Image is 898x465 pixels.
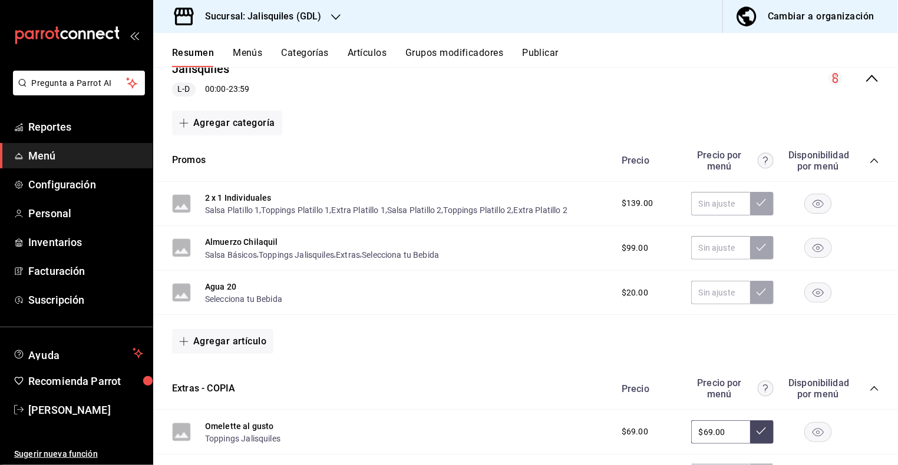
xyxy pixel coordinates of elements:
[32,77,127,89] span: Pregunta a Parrot AI
[362,249,439,261] button: Selecciona tu Bebida
[8,85,145,98] a: Pregunta a Parrot AI
[259,249,334,261] button: Toppings Jalisquiles
[172,329,273,354] button: Agregar artículo
[870,156,879,165] button: collapse-category-row
[172,47,898,67] div: navigation tabs
[622,426,648,438] span: $69.00
[444,204,512,216] button: Toppings Platillo 2
[622,242,648,254] span: $99.00
[13,71,145,95] button: Pregunta a Parrot AI
[205,236,278,248] button: Almuerzo Chilaquil
[387,204,441,216] button: Salsa Platillo 2
[196,9,322,24] h3: Sucursal: Jalisquiles (GDL)
[622,197,653,210] span: $139.00
[768,8,874,25] div: Cambiar a organización
[622,287,648,299] span: $20.00
[172,61,229,78] button: Jalisquiles
[205,248,439,260] div: , , ,
[522,47,559,67] button: Publicar
[348,47,387,67] button: Artículos
[172,154,206,167] button: Promos
[28,346,128,360] span: Ayuda
[130,31,139,40] button: open_drawer_menu
[691,192,750,215] input: Sin ajuste
[28,292,143,308] span: Suscripción
[691,377,774,400] div: Precio por menú
[28,234,143,250] span: Inventarios
[205,281,236,293] button: Agua 20
[691,420,750,444] input: Sin ajuste
[153,51,898,106] div: collapse-menu-row
[262,204,330,216] button: Toppings Platillo 1
[610,155,685,166] div: Precio
[205,192,272,204] button: 2 x 1 Individuales
[205,433,280,444] button: Toppings Jalisquiles
[205,420,274,432] button: Omelette al gusto
[28,205,143,221] span: Personal
[610,383,685,394] div: Precio
[28,402,143,418] span: [PERSON_NAME]
[205,204,259,216] button: Salsa Platillo 1
[28,119,143,135] span: Reportes
[691,281,750,304] input: Sin ajuste
[405,47,503,67] button: Grupos modificadores
[870,384,879,393] button: collapse-category-row
[28,148,143,164] span: Menú
[172,47,214,67] button: Resumen
[14,448,143,460] span: Sugerir nueva función
[173,83,194,95] span: L-D
[172,382,235,396] button: Extras - COPIA
[282,47,329,67] button: Categorías
[788,377,847,400] div: Disponibilidad por menú
[205,204,567,216] div: , , , , ,
[205,249,257,261] button: Salsa Básicos
[28,177,143,192] span: Configuración
[332,204,385,216] button: Extra Platillo 1
[514,204,567,216] button: Extra Platillo 2
[336,249,360,261] button: Extras
[233,47,262,67] button: Menús
[28,263,143,279] span: Facturación
[691,150,774,172] div: Precio por menú
[172,82,249,97] div: 00:00 - 23:59
[172,111,282,135] button: Agregar categoría
[205,293,282,305] button: Selecciona tu Bebida
[788,150,847,172] div: Disponibilidad por menú
[691,236,750,260] input: Sin ajuste
[28,373,143,389] span: Recomienda Parrot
